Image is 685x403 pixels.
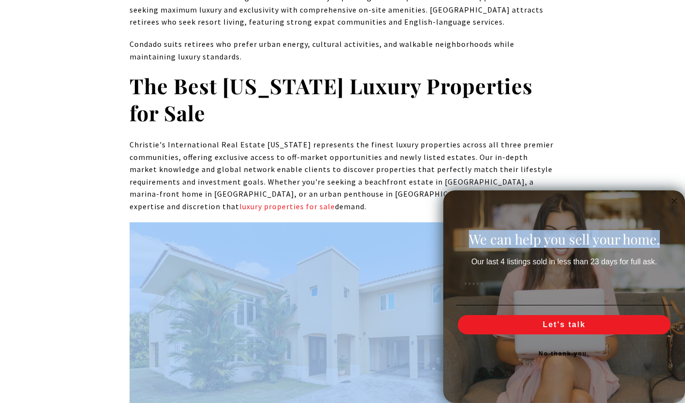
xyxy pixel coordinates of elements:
[456,276,672,295] input: Email
[458,315,670,334] button: Let's talk
[456,344,672,363] button: No thank you.
[239,201,335,211] a: luxury properties for sale - open in a new tab
[469,230,660,248] span: We can help you sell your home.
[130,38,556,63] p: Condado suits retirees who prefer urban energy, cultural activities, and walkable neighborhoods w...
[669,195,680,207] button: Close dialog
[130,139,556,213] p: Christie's International Real Estate [US_STATE] represents the finest luxury properties across al...
[456,305,672,305] img: underline
[471,258,657,266] span: Our last 4 listings sold in less than 23 days for full ask.
[443,190,685,403] div: FLYOUT Form
[130,72,533,127] strong: The Best [US_STATE] Luxury Properties for Sale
